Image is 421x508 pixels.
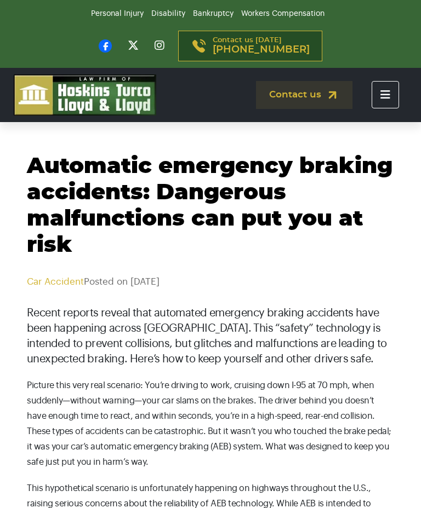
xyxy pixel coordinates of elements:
[151,10,185,18] a: Disability
[178,31,322,61] a: Contact us [DATE][PHONE_NUMBER]
[193,10,234,18] a: Bankruptcy
[91,10,144,18] a: Personal Injury
[27,378,394,470] p: Picture this very real scenario: You’re driving to work, cruising down I-95 at 70 mph, when sudde...
[27,153,394,258] h1: Automatic emergency braking accidents: Dangerous malfunctions can put you at risk
[27,275,394,289] p: Posted on [DATE]
[27,277,84,286] a: Car Accident
[372,81,399,108] button: Toggle navigation
[213,44,310,55] span: [PHONE_NUMBER]
[14,74,156,116] img: logo
[213,37,310,55] p: Contact us [DATE]
[256,81,352,109] a: Contact us
[27,305,394,367] p: Recent reports reveal that automated emergency braking accidents have been happening across [GEOG...
[241,10,325,18] a: Workers Compensation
